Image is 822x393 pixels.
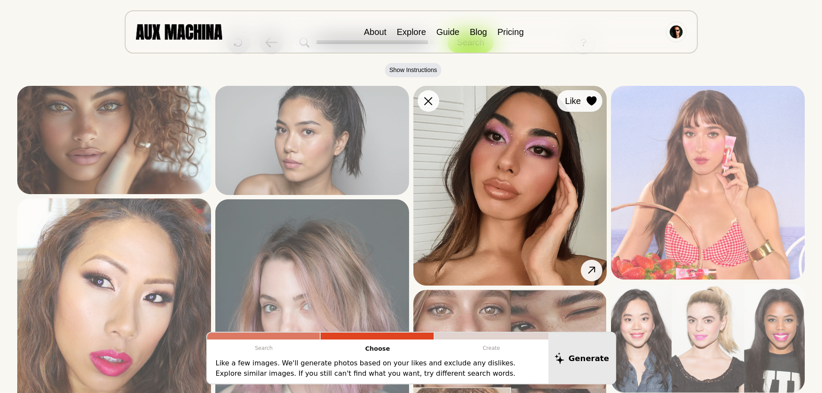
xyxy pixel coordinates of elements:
a: Explore [397,27,426,37]
img: AUX MACHINA [136,24,222,39]
button: Like [557,90,602,112]
p: Create [435,340,548,357]
img: Avatar [670,25,683,38]
img: Search result [611,86,805,280]
p: Choose [321,340,435,358]
button: Generate [548,333,615,384]
img: Search result [17,86,211,194]
a: Blog [470,27,487,37]
a: About [364,27,386,37]
img: Search result [611,284,805,393]
span: Like [565,94,581,107]
a: Guide [436,27,459,37]
img: Search result [215,86,409,195]
p: Search [207,340,321,357]
img: Search result [413,86,607,286]
button: Show Instructions [385,63,441,77]
a: Pricing [498,27,524,37]
p: Like a few images. We'll generate photos based on your likes and exclude any dislikes. Explore si... [216,358,540,379]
